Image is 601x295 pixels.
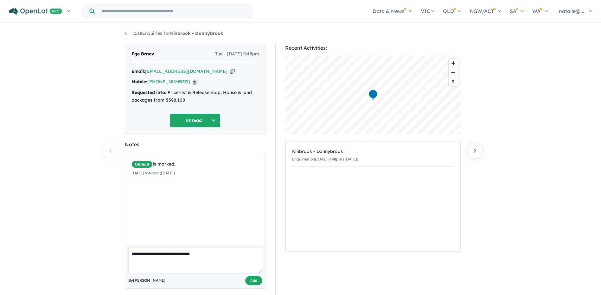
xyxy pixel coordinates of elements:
strong: Requested info: [131,90,166,95]
button: Zoom out [449,68,458,77]
a: 1518Enquiries forKinbrook - Donnybrook [125,30,223,36]
strong: Email: [131,68,145,74]
canvas: Map [285,55,461,135]
button: Add [245,276,262,285]
input: Try estate name, suburb, builder or developer [96,4,252,18]
button: Copy [193,78,197,85]
div: Recent Activities: [285,44,461,52]
span: By [PERSON_NAME] [128,277,165,284]
img: Openlot PRO Logo White [9,8,62,16]
a: [EMAIL_ADDRESS][DOMAIN_NAME] [145,68,227,74]
button: Zoom in [449,59,458,68]
div: Kinbrook - Donnybrook [292,148,454,155]
button: Unread [170,114,221,127]
button: Copy [230,68,235,75]
a: [PHONE_NUMBER] [147,79,190,85]
strong: Kinbrook - Donnybrook [170,30,223,36]
span: Unread [131,160,153,168]
a: Kinbrook - DonnybrookEnquiried on[DATE] 9:48pm ([DATE]) [292,145,454,166]
nav: breadcrumb [125,30,476,37]
small: Enquiried on [DATE] 9:48pm ([DATE]) [292,157,358,161]
span: Tue - [DATE] 9:48pm [215,50,259,58]
strong: Mobile: [131,79,147,85]
div: Price-list & Release map, House & land packages from $598,100 [131,89,259,104]
span: natalie@... [559,8,584,14]
div: Map marker [368,89,378,101]
span: Fge Brnev [131,50,154,58]
div: Notes: [125,140,266,149]
button: Reset bearing to north [449,77,458,86]
small: [DATE] 9:48pm ([DATE]) [131,171,175,175]
div: is marked. [131,160,264,168]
